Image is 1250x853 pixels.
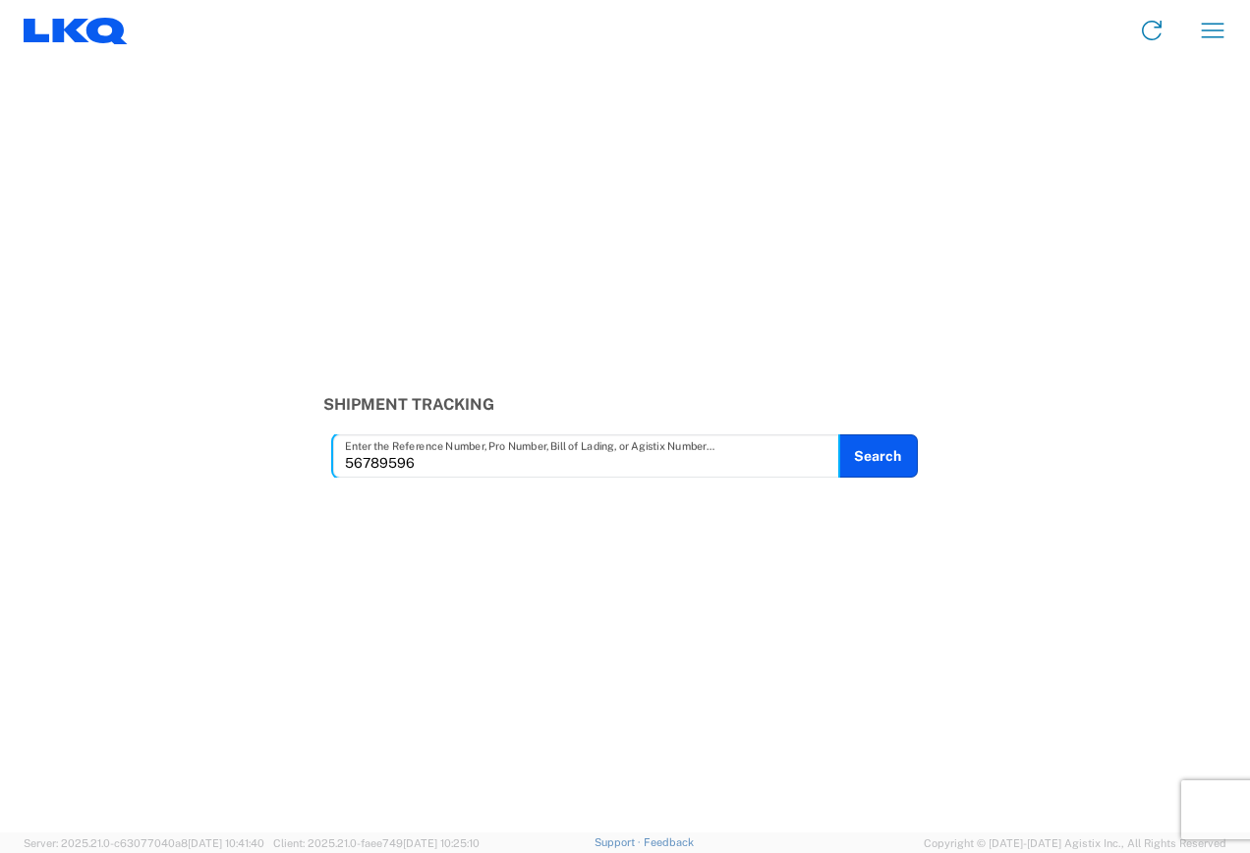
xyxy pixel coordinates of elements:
[188,837,264,849] span: [DATE] 10:41:40
[595,836,644,848] a: Support
[403,837,480,849] span: [DATE] 10:25:10
[24,837,264,849] span: Server: 2025.21.0-c63077040a8
[838,434,918,478] button: Search
[273,837,480,849] span: Client: 2025.21.0-faee749
[323,395,928,414] h3: Shipment Tracking
[924,834,1226,852] span: Copyright © [DATE]-[DATE] Agistix Inc., All Rights Reserved
[644,836,694,848] a: Feedback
